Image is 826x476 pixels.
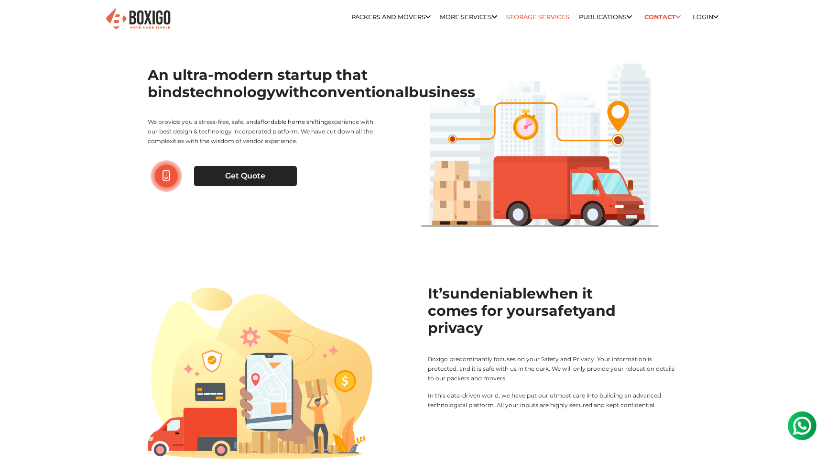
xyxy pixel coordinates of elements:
[428,391,678,410] p: In this data-driven world, we have put our utmost care into building an advanced technological pl...
[428,285,678,337] h2: It’s when it comes for your and
[641,10,684,24] a: Contact
[541,302,587,320] span: safety
[693,13,718,21] a: Login
[257,118,328,125] a: affordable home shifting
[309,83,409,101] span: conventional
[440,13,497,21] a: More services
[351,13,431,21] a: Packers and Movers
[428,354,678,383] p: Boxigo predominantly focuses on your Safety and Privacy. Your information is protected, and it is...
[428,319,483,337] span: privacy
[105,7,172,31] img: Boxigo
[148,285,372,459] img: boxigo_secutiry_privacy
[194,166,297,186] a: Get Quote
[163,170,170,182] img: boxigo_packers_and_movers_scroll
[450,285,536,302] span: undeniable
[10,10,29,29] img: whatsapp-icon.svg
[579,13,632,21] a: Publications
[420,64,659,227] img: boxigo_aboutus_truck_nav
[148,117,380,146] p: We provide you a stress-free, safe, and experience with our best design & technology incorporated...
[506,13,569,21] a: Storage Services
[148,66,380,101] h1: An ultra-modern startup that binds with business
[190,83,275,101] span: technology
